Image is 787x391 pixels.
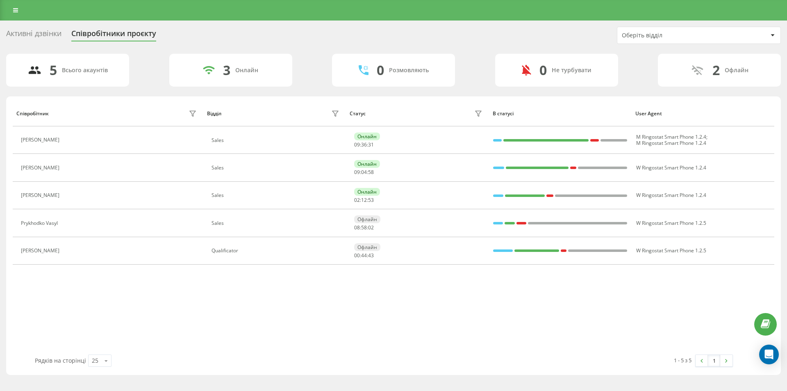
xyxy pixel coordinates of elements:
[354,141,360,148] span: 09
[354,252,360,259] span: 00
[636,247,706,254] span: W Ringostat Smart Phone 1.2.5
[622,32,720,39] div: Оберіть відділ
[223,62,230,78] div: 3
[354,243,380,251] div: Офлайн
[212,137,341,143] div: Sales
[354,160,380,168] div: Онлайн
[636,192,706,199] span: W Ringostat Smart Phone 1.2.4
[235,67,258,74] div: Онлайн
[50,62,57,78] div: 5
[21,248,61,254] div: [PERSON_NAME]
[350,111,366,117] div: Статус
[354,169,360,176] span: 09
[493,111,628,117] div: В статусі
[361,224,367,231] span: 58
[354,133,380,140] div: Онлайн
[212,220,341,226] div: Sales
[6,29,61,42] div: Активні дзвінки
[552,67,591,74] div: Не турбувати
[361,169,367,176] span: 04
[21,220,60,226] div: Prykhodko Vasyl
[368,197,374,204] span: 53
[674,356,691,364] div: 1 - 5 з 5
[368,224,374,231] span: 02
[377,62,384,78] div: 0
[361,252,367,259] span: 44
[92,357,98,365] div: 25
[725,67,748,74] div: Офлайн
[636,139,706,146] span: M Ringostat Smart Phone 1.2.4
[354,224,360,231] span: 08
[212,165,341,171] div: Sales
[212,192,341,198] div: Sales
[636,220,706,226] span: W Ringostat Smart Phone 1.2.5
[361,197,367,204] span: 12
[212,248,341,254] div: Qualificator
[62,67,108,74] div: Всього акаунтів
[207,111,221,117] div: Відділ
[636,164,706,171] span: W Ringostat Smart Phone 1.2.4
[21,192,61,198] div: [PERSON_NAME]
[354,215,380,223] div: Офлайн
[354,169,374,175] div: : :
[354,188,380,196] div: Онлайн
[539,62,547,78] div: 0
[71,29,156,42] div: Співробітники проєкту
[368,141,374,148] span: 31
[361,141,367,148] span: 36
[759,345,779,364] div: Open Intercom Messenger
[389,67,429,74] div: Розмовляють
[354,253,374,258] div: : :
[16,111,49,117] div: Співробітник
[21,165,61,171] div: [PERSON_NAME]
[354,225,374,231] div: : :
[368,252,374,259] span: 43
[21,137,61,143] div: [PERSON_NAME]
[712,62,720,78] div: 2
[354,197,374,203] div: : :
[636,133,706,140] span: M Ringostat Smart Phone 1.2.4
[368,169,374,176] span: 58
[635,111,771,117] div: User Agent
[354,197,360,204] span: 02
[354,142,374,148] div: : :
[708,355,720,366] a: 1
[35,357,86,364] span: Рядків на сторінці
